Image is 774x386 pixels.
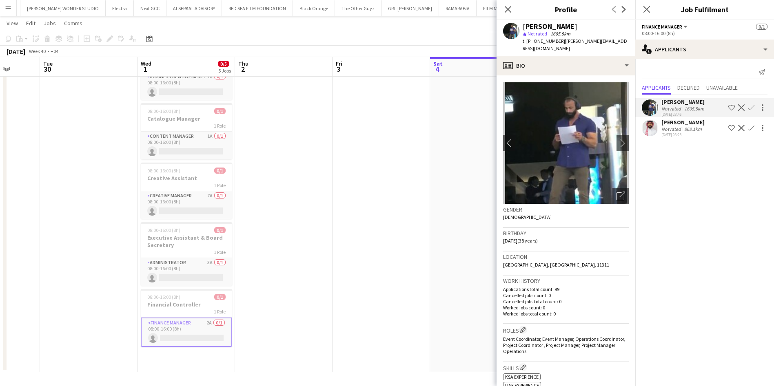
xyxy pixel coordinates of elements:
[683,106,706,112] div: 1605.5km
[61,18,86,29] a: Comms
[503,238,538,244] span: [DATE] (38 years)
[27,48,47,54] span: Week 40
[214,168,226,174] span: 0/1
[642,24,682,30] span: Finance Manager
[147,168,180,174] span: 08:00-16:00 (8h)
[503,277,629,285] h3: Work history
[141,60,151,67] span: Wed
[214,249,226,255] span: 1 Role
[612,188,629,204] div: Open photos pop-in
[141,103,232,159] app-job-card: 08:00-16:00 (8h)0/1Catalogue Manager1 RoleContent Manager1A0/108:00-16:00 (8h)
[503,82,629,204] img: Crew avatar or photo
[238,60,248,67] span: Thu
[549,31,572,37] span: 1605.5km
[661,119,705,126] div: [PERSON_NAME]
[642,30,767,36] div: 08:00-16:00 (8h)
[497,4,635,15] h3: Profile
[528,31,547,37] span: Not rated
[134,0,166,16] button: Next GCC
[336,60,342,67] span: Fri
[503,262,609,268] span: [GEOGRAPHIC_DATA], [GEOGRAPHIC_DATA], 11311
[237,64,248,74] span: 2
[635,40,774,59] div: Applicants
[477,0,527,16] button: FILM MASTER MEA
[503,326,629,334] h3: Roles
[26,20,35,27] span: Edit
[642,85,671,90] span: Applicants
[40,18,59,29] a: Jobs
[523,23,577,30] div: [PERSON_NAME]
[42,64,53,74] span: 30
[661,106,683,112] div: Not rated
[166,0,222,16] button: ALSERKAL ADVISORY
[214,227,226,233] span: 0/1
[147,294,180,300] span: 08:00-16:00 (8h)
[106,0,134,16] button: Electra
[43,60,53,67] span: Tue
[503,304,629,311] p: Worked jobs count: 0
[141,258,232,286] app-card-role: Administrator3A0/108:00-16:00 (8h)
[677,85,700,90] span: Declined
[7,47,25,55] div: [DATE]
[44,20,56,27] span: Jobs
[756,24,767,30] span: 0/1
[214,309,226,315] span: 1 Role
[335,64,342,74] span: 3
[433,60,443,67] span: Sat
[214,123,226,129] span: 1 Role
[503,206,629,213] h3: Gender
[218,61,229,67] span: 0/5
[141,289,232,347] app-job-card: 08:00-16:00 (8h)0/1Financial Controller1 RoleFinance Manager2A0/108:00-16:00 (8h)
[503,229,629,237] h3: Birthday
[661,126,683,132] div: Not rated
[432,64,443,74] span: 4
[20,0,106,16] button: [PERSON_NAME] WONDER STUDIO
[141,191,232,219] app-card-role: Creative Manager7A0/108:00-16:00 (8h)
[503,363,629,372] h3: Skills
[635,4,774,15] h3: Job Fulfilment
[222,0,293,16] button: RED SEA FILM FOUNDATION
[141,132,232,159] app-card-role: Content Manager1A0/108:00-16:00 (8h)
[51,48,58,54] div: +04
[293,0,335,16] button: Black Orange
[7,20,18,27] span: View
[141,115,232,122] h3: Catalogue Manager
[661,132,705,137] div: [DATE] 03:28
[141,163,232,219] app-job-card: 08:00-16:00 (8h)0/1Creative Assistant1 RoleCreative Manager7A0/108:00-16:00 (8h)
[335,0,381,16] button: The Other Guyz
[141,234,232,249] h3: Executive Assistant & Board Secretary
[661,112,706,117] div: [DATE] 23:46
[214,182,226,188] span: 1 Role
[140,64,151,74] span: 1
[505,374,539,380] span: KSA Experience
[64,20,82,27] span: Comms
[439,0,477,16] button: RAMARABIA
[683,126,703,132] div: 868.1km
[661,98,706,106] div: [PERSON_NAME]
[141,72,232,100] app-card-role: Business Development Manager1A0/108:00-16:00 (8h)
[706,85,738,90] span: Unavailable
[141,174,232,182] h3: Creative Assistant
[503,336,625,354] span: Event Coordinator, Event Manager, Operations Coordinator, Project Coordinator , Project Manager, ...
[642,24,689,30] button: Finance Manager
[141,318,232,347] app-card-role: Finance Manager2A0/108:00-16:00 (8h)
[214,294,226,300] span: 0/1
[214,108,226,114] span: 0/1
[3,18,21,29] a: View
[503,311,629,317] p: Worked jobs total count: 0
[523,38,565,44] span: t. [PHONE_NUMBER]
[147,108,180,114] span: 08:00-16:00 (8h)
[141,222,232,286] app-job-card: 08:00-16:00 (8h)0/1Executive Assistant & Board Secretary1 RoleAdministrator3A0/108:00-16:00 (8h)
[23,18,39,29] a: Edit
[497,56,635,75] div: Bio
[141,301,232,308] h3: Financial Controller
[381,0,439,16] button: GPJ: [PERSON_NAME]
[503,214,552,220] span: [DEMOGRAPHIC_DATA]
[503,253,629,260] h3: Location
[523,38,627,51] span: | [PERSON_NAME][EMAIL_ADDRESS][DOMAIN_NAME]
[503,286,629,292] p: Applications total count: 99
